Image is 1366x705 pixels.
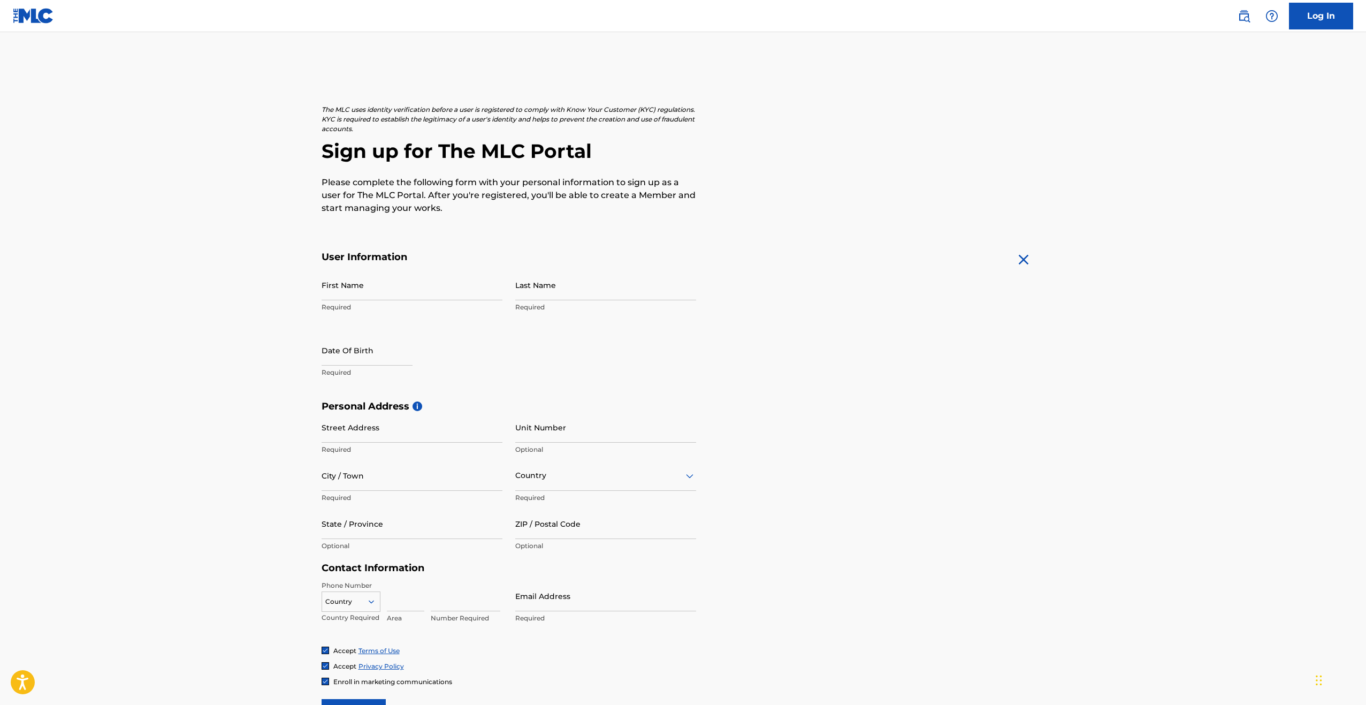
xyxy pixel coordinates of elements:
p: Optional [515,445,696,454]
p: Required [322,302,502,312]
span: Accept [333,662,356,670]
p: Optional [515,541,696,551]
a: Terms of Use [358,647,400,655]
p: Country Required [322,613,380,623]
p: The MLC uses identity verification before a user is registered to comply with Know Your Customer ... [322,105,696,134]
span: Accept [333,647,356,655]
span: i [413,401,422,411]
img: checkbox [322,663,329,669]
img: close [1015,251,1032,268]
p: Required [322,368,502,377]
p: Area [387,613,424,623]
span: Enroll in marketing communications [333,678,452,686]
p: Please complete the following form with your personal information to sign up as a user for The ML... [322,176,696,215]
img: search [1238,10,1250,22]
h5: User Information [322,251,696,263]
p: Number Required [431,613,500,623]
p: Required [515,302,696,312]
img: MLC Logo [13,8,54,24]
p: Required [515,493,696,503]
img: help [1265,10,1278,22]
p: Required [322,445,502,454]
a: Log In [1289,3,1353,29]
a: Public Search [1233,5,1255,27]
h2: Sign up for The MLC Portal [322,139,1045,163]
h5: Personal Address [322,400,1045,413]
img: checkbox [322,647,329,654]
div: Help [1261,5,1283,27]
p: Required [515,613,696,623]
p: Optional [322,541,502,551]
iframe: Chat Widget [1312,654,1366,705]
img: checkbox [322,678,329,685]
div: Drag [1316,664,1322,696]
h5: Contact Information [322,562,696,574]
p: Required [322,493,502,503]
a: Privacy Policy [358,662,404,670]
